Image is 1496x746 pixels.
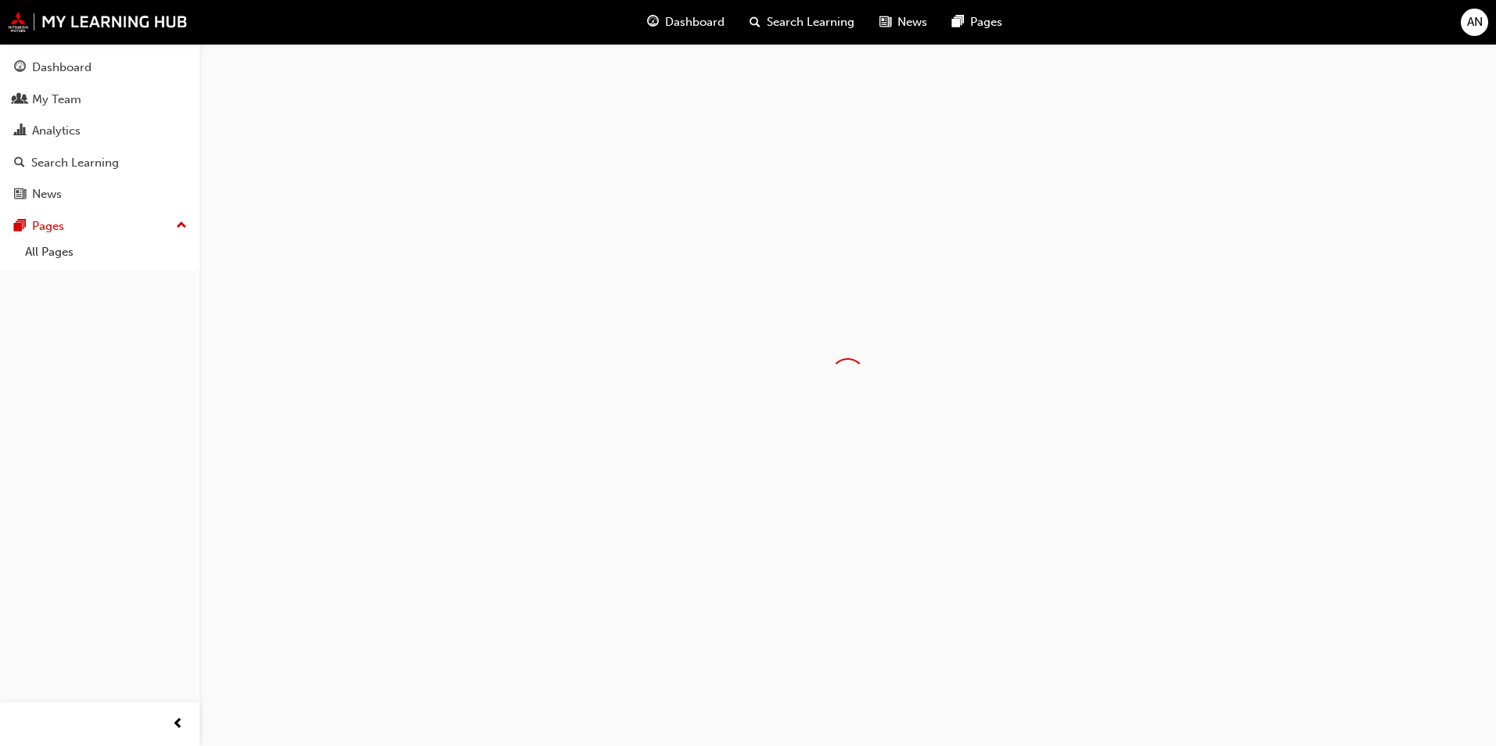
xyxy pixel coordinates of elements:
div: Pages [32,217,64,235]
span: Search Learning [767,13,854,31]
span: search-icon [14,156,25,170]
span: news-icon [879,13,891,32]
a: Search Learning [6,149,193,178]
button: DashboardMy TeamAnalyticsSearch LearningNews [6,50,193,212]
span: Dashboard [665,13,725,31]
a: pages-iconPages [940,6,1015,38]
a: search-iconSearch Learning [737,6,867,38]
span: prev-icon [172,715,184,734]
div: Dashboard [32,59,92,77]
span: people-icon [14,93,26,107]
div: My Team [32,91,81,109]
a: All Pages [19,240,193,264]
div: Search Learning [31,154,119,172]
span: guage-icon [14,61,26,75]
span: news-icon [14,188,26,202]
a: Analytics [6,117,193,145]
button: AN [1461,9,1488,36]
span: up-icon [176,216,187,236]
span: Pages [970,13,1002,31]
a: My Team [6,85,193,114]
span: guage-icon [647,13,659,32]
a: news-iconNews [867,6,940,38]
span: search-icon [750,13,761,32]
span: pages-icon [14,220,26,234]
button: Pages [6,212,193,241]
div: Analytics [32,122,81,140]
div: News [32,185,62,203]
span: chart-icon [14,124,26,138]
img: mmal [8,12,188,32]
span: AN [1467,13,1483,31]
a: Dashboard [6,53,193,82]
a: guage-iconDashboard [635,6,737,38]
span: pages-icon [952,13,964,32]
span: News [897,13,927,31]
a: News [6,180,193,209]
